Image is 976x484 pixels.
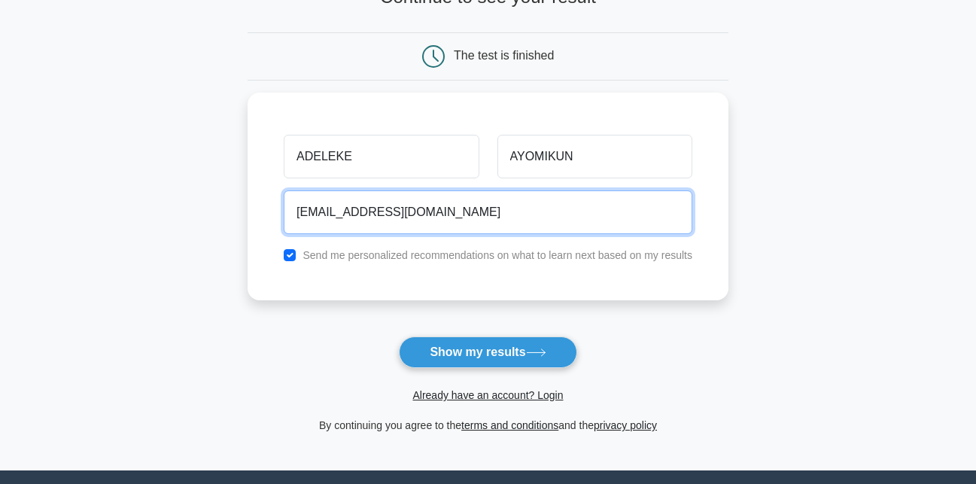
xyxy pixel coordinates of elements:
[454,49,554,62] div: The test is finished
[284,190,692,234] input: Email
[594,419,657,431] a: privacy policy
[239,416,737,434] div: By continuing you agree to the and the
[497,135,692,178] input: Last name
[399,336,576,368] button: Show my results
[303,249,692,261] label: Send me personalized recommendations on what to learn next based on my results
[461,419,558,431] a: terms and conditions
[284,135,479,178] input: First name
[412,389,563,401] a: Already have an account? Login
